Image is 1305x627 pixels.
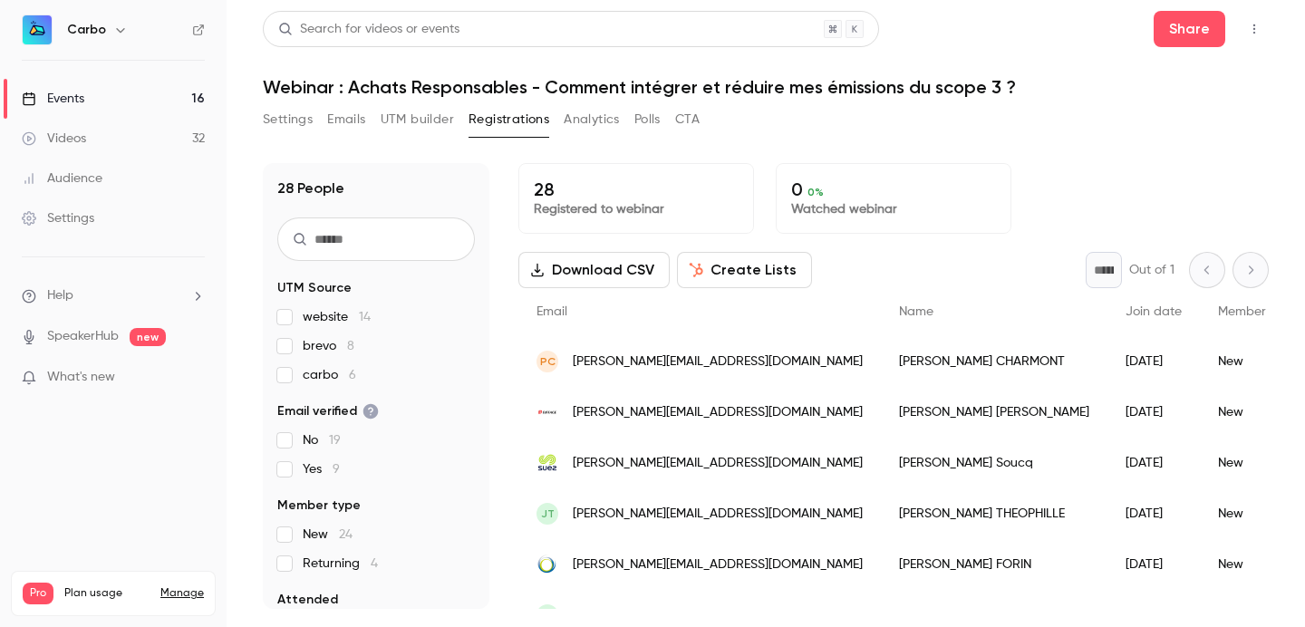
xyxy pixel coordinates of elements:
[1107,488,1200,539] div: [DATE]
[303,337,354,355] span: brevo
[540,353,556,370] span: PC
[329,434,341,447] span: 19
[541,607,554,623] span: RL
[573,403,863,422] span: [PERSON_NAME][EMAIL_ADDRESS][DOMAIN_NAME]
[536,554,558,575] img: merieux-partners.com
[573,606,769,625] span: [EMAIL_ADDRESS][DOMAIN_NAME]
[172,607,183,618] span: 32
[573,555,863,574] span: [PERSON_NAME][EMAIL_ADDRESS][DOMAIN_NAME]
[277,178,344,199] h1: 28 People
[22,169,102,188] div: Audience
[1107,438,1200,488] div: [DATE]
[469,105,549,134] button: Registrations
[303,555,378,573] span: Returning
[23,15,52,44] img: Carbo
[677,252,812,288] button: Create Lists
[371,557,378,570] span: 4
[263,76,1269,98] h1: Webinar : Achats Responsables - Comment intégrer et réduire mes émissions du scope 3 ?
[791,178,996,200] p: 0
[1107,387,1200,438] div: [DATE]
[1218,305,1296,318] span: Member type
[303,460,340,478] span: Yes
[564,105,620,134] button: Analytics
[172,604,204,621] p: / 90
[339,528,353,541] span: 24
[675,105,700,134] button: CTA
[277,402,379,420] span: Email verified
[359,311,371,323] span: 14
[47,327,119,346] a: SpeakerHub
[23,583,53,604] span: Pro
[22,90,84,108] div: Events
[1107,539,1200,590] div: [DATE]
[303,366,356,384] span: carbo
[536,452,558,474] img: suez.com
[541,506,555,522] span: JT
[47,286,73,305] span: Help
[303,526,353,544] span: New
[573,352,863,371] span: [PERSON_NAME][EMAIL_ADDRESS][DOMAIN_NAME]
[327,105,365,134] button: Emails
[518,252,670,288] button: Download CSV
[791,200,996,218] p: Watched webinar
[534,200,739,218] p: Registered to webinar
[1129,261,1174,279] p: Out of 1
[333,463,340,476] span: 9
[22,286,205,305] li: help-dropdown-opener
[277,497,361,515] span: Member type
[64,586,150,601] span: Plan usage
[303,431,341,449] span: No
[160,586,204,601] a: Manage
[130,328,166,346] span: new
[534,178,739,200] p: 28
[807,186,824,198] span: 0 %
[536,401,558,423] img: eiffage.com
[22,209,94,227] div: Settings
[263,105,313,134] button: Settings
[347,340,354,352] span: 8
[881,539,1107,590] div: [PERSON_NAME] FORIN
[349,369,356,381] span: 6
[634,105,661,134] button: Polls
[278,20,459,39] div: Search for videos or events
[22,130,86,148] div: Videos
[303,308,371,326] span: website
[1107,336,1200,387] div: [DATE]
[47,368,115,387] span: What's new
[881,438,1107,488] div: [PERSON_NAME] Soucq
[277,279,352,297] span: UTM Source
[536,305,567,318] span: Email
[899,305,933,318] span: Name
[1126,305,1182,318] span: Join date
[1154,11,1225,47] button: Share
[67,21,106,39] h6: Carbo
[573,454,863,473] span: [PERSON_NAME][EMAIL_ADDRESS][DOMAIN_NAME]
[573,505,863,524] span: [PERSON_NAME][EMAIL_ADDRESS][DOMAIN_NAME]
[23,604,57,621] p: Videos
[277,591,338,609] span: Attended
[381,105,454,134] button: UTM builder
[881,488,1107,539] div: [PERSON_NAME] THEOPHILLE
[881,387,1107,438] div: [PERSON_NAME] [PERSON_NAME]
[881,336,1107,387] div: [PERSON_NAME] CHARMONT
